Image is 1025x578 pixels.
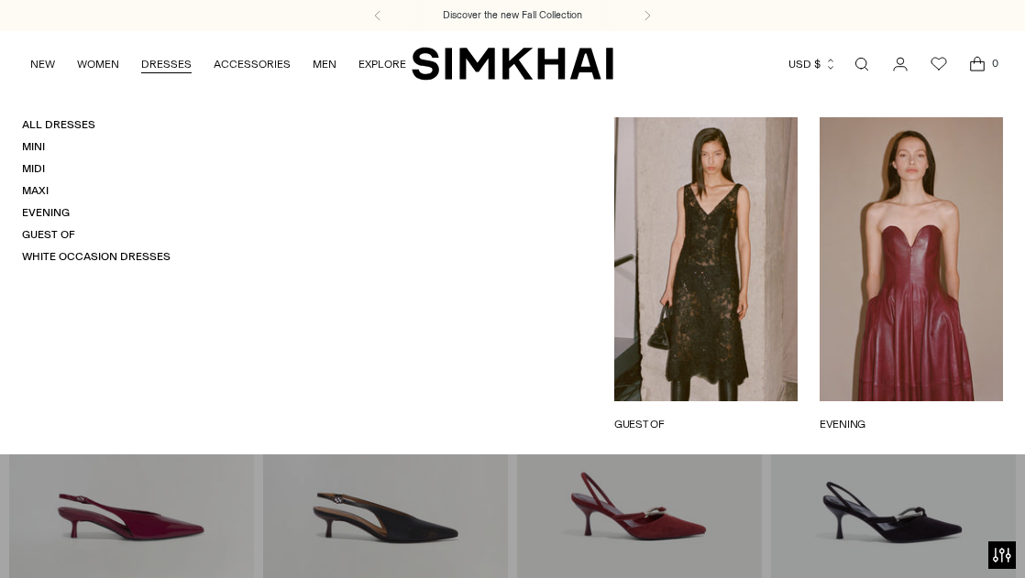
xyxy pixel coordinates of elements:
a: Open cart modal [959,46,996,82]
a: EXPLORE [358,44,406,84]
a: WOMEN [77,44,119,84]
a: ACCESSORIES [214,44,291,84]
a: Go to the account page [882,46,919,82]
a: DRESSES [141,44,192,84]
a: SIMKHAI [412,46,613,82]
a: Wishlist [920,46,957,82]
a: Open search modal [843,46,880,82]
span: 0 [986,55,1003,71]
a: NEW [30,44,55,84]
a: Discover the new Fall Collection [443,8,582,23]
button: USD $ [788,44,837,84]
a: MEN [313,44,336,84]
